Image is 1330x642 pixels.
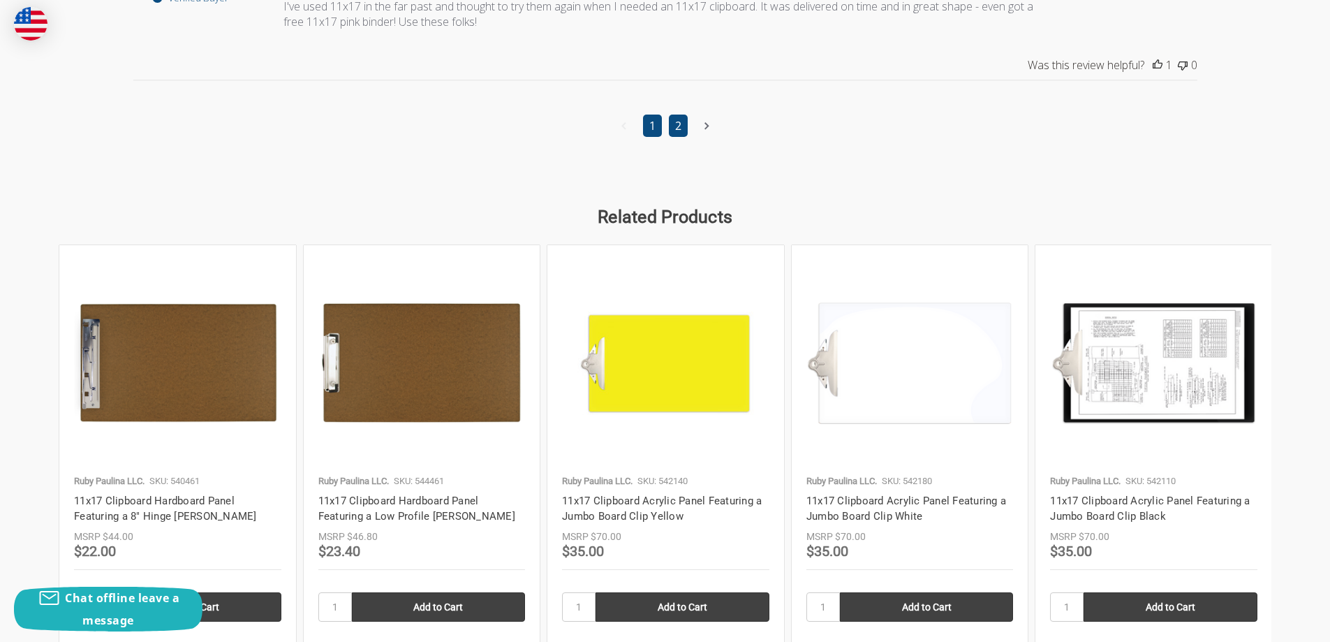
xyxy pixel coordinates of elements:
span: $35.00 [806,543,848,560]
span: $23.40 [318,543,360,560]
div: MSRP [562,530,589,544]
button: This review was not helpful [1178,57,1188,73]
nav: Reviews pagination [133,111,1197,140]
a: 11x17 Clipboard Hardboard Panel Featuring a Low Profile [PERSON_NAME] [318,495,515,523]
span: $70.00 [835,531,866,542]
a: Navigate to previous page [615,115,633,137]
img: 11x17 Clipboard Acrylic Panel Featuring a Jumbo Board Clip Black [1050,260,1257,467]
div: Was this review helpful? [1028,57,1144,73]
button: This review was helpful [1153,57,1162,73]
div: MSRP [806,530,833,544]
p: SKU: 542140 [637,474,688,488]
p: Ruby Paulina LLC. [806,474,877,488]
a: 11x17 Clipboard Acrylic Panel Featuring a Jumbo Board Clip Yellow [562,260,769,467]
a: Navigate to next page [698,115,716,137]
a: Navigate to page 1 of comments [643,115,662,137]
div: MSRP [74,530,101,544]
img: duty and tax information for United States [14,7,47,41]
p: SKU: 544461 [394,474,444,488]
input: Add to Cart [840,592,1014,622]
img: 11x17 Clipboard Acrylic Panel Featuring a Jumbo Board Clip Yellow [562,312,769,415]
span: $35.00 [562,543,604,560]
p: Ruby Paulina LLC. [1050,474,1121,488]
p: SKU: 542110 [1125,474,1176,488]
a: Navigate to page 2 of comments [669,115,688,137]
span: Chat offline leave a message [65,590,179,628]
p: Ruby Paulina LLC. [74,474,145,488]
span: $70.00 [1079,531,1109,542]
span: $44.00 [103,531,133,542]
a: 11x17 Clipboard Acrylic Panel Featuring a Jumbo Board Clip Yellow [562,495,762,523]
p: Ruby Paulina LLC. [318,474,389,488]
input: Add to Cart [352,592,526,622]
h2: Related Products [59,204,1271,231]
a: 11x17 Clipboard Hardboard Panel Featuring a 8" Hinge [PERSON_NAME] [74,495,257,523]
span: $46.80 [347,531,378,542]
p: SKU: 540461 [149,474,200,488]
img: 11x17 Clipboard Acrylic Panel Featuring a Jumbo Board Clip White [806,260,1014,467]
input: Add to Cart [596,592,769,622]
div: 1 [1166,57,1172,73]
input: Add to Cart [1084,592,1257,622]
button: Chat offline leave a message [14,587,202,632]
div: MSRP [1050,530,1077,544]
div: MSRP [318,530,345,544]
a: 11x17 Clipboard Acrylic Panel Featuring a Jumbo Board Clip White [806,495,1006,523]
div: 0 [1191,57,1197,73]
span: $35.00 [1050,543,1092,560]
p: Ruby Paulina LLC. [562,474,633,488]
a: 11x17 Clipboard Acrylic Panel Featuring a Jumbo Board Clip Black [1050,495,1250,523]
p: SKU: 542180 [882,474,932,488]
img: 11x17 Clipboard Hardboard Panel Featuring a 8" Hinge Clip Brown [74,260,281,467]
span: $70.00 [591,531,621,542]
img: 11x17 Clipboard Hardboard Panel Featuring a Low Profile Clip Brown [318,260,526,467]
span: $22.00 [74,543,116,560]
